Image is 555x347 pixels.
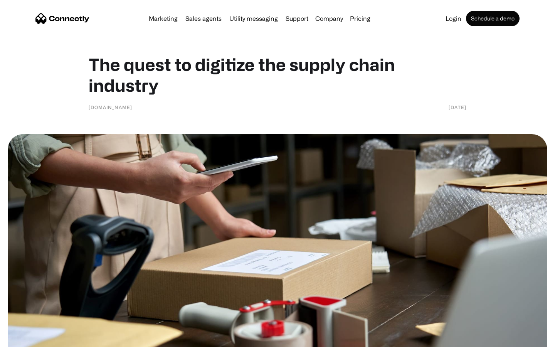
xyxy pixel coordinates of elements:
[15,334,46,344] ul: Language list
[466,11,520,26] a: Schedule a demo
[146,15,181,22] a: Marketing
[315,13,343,24] div: Company
[283,15,311,22] a: Support
[8,334,46,344] aside: Language selected: English
[89,54,466,96] h1: The quest to digitize the supply chain industry
[347,15,373,22] a: Pricing
[182,15,225,22] a: Sales agents
[89,103,132,111] div: [DOMAIN_NAME]
[449,103,466,111] div: [DATE]
[442,15,464,22] a: Login
[226,15,281,22] a: Utility messaging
